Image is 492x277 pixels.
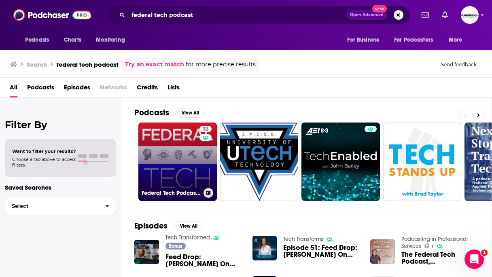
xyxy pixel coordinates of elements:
span: 1 [432,245,433,248]
span: Choose a tab above to access filters. [12,156,76,168]
a: Feed Drop: Willie Hicks On Federal Tech Podcast [165,254,243,267]
a: PodcastsView All [134,108,205,118]
button: open menu [389,32,445,48]
a: Podcasting in Professional Services [401,236,468,250]
a: Episodes [64,81,90,97]
h3: Search [27,61,47,68]
span: 1 [481,250,488,256]
span: Select [5,203,99,209]
span: For Podcasters [394,34,433,46]
span: Networks [100,81,127,97]
a: 1 [424,243,433,248]
button: open menu [19,32,59,48]
span: Monitoring [96,34,125,46]
a: Show notifications dropdown [439,8,451,22]
p: Saved Searches [5,184,116,191]
span: Podcasts [25,34,49,46]
img: User Profile [461,6,479,24]
button: Select [5,197,116,215]
span: For Business [347,34,379,46]
span: Open Advanced [350,13,384,17]
iframe: Intercom live chat [464,250,484,269]
a: 32 [199,126,212,132]
span: Charts [64,34,81,46]
span: Logged in as jvervelde [461,6,479,24]
img: Feed Drop: Willie Hicks On Federal Tech Podcast [134,240,159,264]
button: Open AdvancedNew [346,10,387,20]
span: More [449,34,462,46]
span: Want to filter your results? [12,148,76,154]
img: Podchaser - Follow, Share and Rate Podcasts [13,7,91,23]
button: Send feedback [439,61,479,68]
span: for more precise results [186,60,256,69]
button: open menu [443,32,473,48]
a: All [10,81,17,97]
button: Show profile menu [461,6,479,24]
a: EpisodesView All [134,221,203,231]
img: Episode 51: Feed Drop: Willie Hicks On Federal Tech Podcast [252,236,277,260]
a: Podcasts [27,81,54,97]
a: 32Federal Tech Podcast: for innovators, entrepreneurs, and CEOs who want to increase reach and im... [138,123,217,201]
a: The Federal Tech Podcast, Constellations, and Farm Kid City Kid, with John Gilroy [401,251,479,265]
input: Search podcasts, credits, & more... [128,8,346,21]
h3: Federal Tech Podcast: for innovators, entrepreneurs, and CEOs who want to increase reach and impr... [142,190,200,197]
button: open menu [90,32,135,48]
span: Bonus [169,244,182,249]
a: Charts [59,32,86,48]
h2: Podcasts [134,108,169,118]
div: Search podcasts, credits, & more... [106,6,410,24]
h2: Filter By [5,119,116,131]
h3: federal tech podcast [57,61,119,68]
a: Lists [168,81,180,97]
button: open menu [341,32,389,48]
a: Try an exact match [125,60,184,69]
img: The Federal Tech Podcast, Constellations, and Farm Kid City Kid, with John Gilroy [370,239,395,264]
button: View All [176,108,205,118]
span: The Federal Tech Podcast, Constellations, and Farm Kid City Kid, with [PERSON_NAME] [401,251,479,265]
a: Tech Transformed [165,234,210,241]
span: Episode 51: Feed Drop: [PERSON_NAME] On Federal Tech Podcast [283,244,361,258]
span: 32 [203,125,208,133]
button: View All [174,221,203,231]
span: Feed Drop: [PERSON_NAME] On Federal Tech Podcast [165,254,243,267]
a: Show notifications dropdown [418,8,432,22]
a: Tech Transforms [283,236,323,243]
a: Credits [137,81,158,97]
span: New [372,5,387,13]
a: Episode 51: Feed Drop: Willie Hicks On Federal Tech Podcast [283,244,361,258]
h2: Episodes [134,221,168,231]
